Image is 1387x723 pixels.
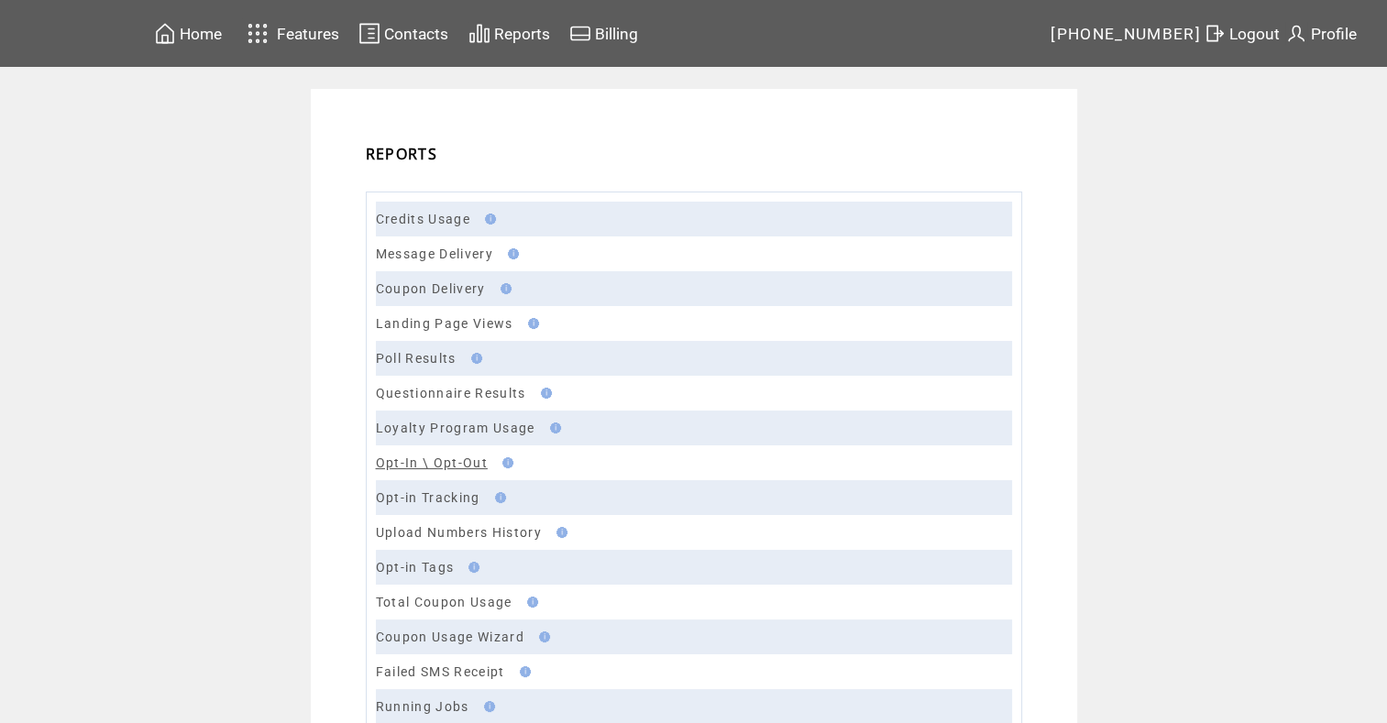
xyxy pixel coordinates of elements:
[154,22,176,45] img: home.svg
[1201,19,1282,48] a: Logout
[523,318,539,329] img: help.gif
[376,212,470,226] a: Credits Usage
[376,490,480,505] a: Opt-in Tracking
[479,214,496,225] img: help.gif
[376,455,488,470] a: Opt-In \ Opt-Out
[277,25,339,43] span: Features
[366,144,437,164] span: REPORTS
[502,248,519,259] img: help.gif
[479,701,495,712] img: help.gif
[376,525,542,540] a: Upload Numbers History
[384,25,448,43] span: Contacts
[356,19,451,48] a: Contacts
[239,16,343,51] a: Features
[1311,25,1357,43] span: Profile
[376,281,486,296] a: Coupon Delivery
[466,353,482,364] img: help.gif
[551,527,567,538] img: help.gif
[376,246,493,261] a: Message Delivery
[514,666,531,677] img: help.gif
[569,22,591,45] img: creidtcard.svg
[490,492,506,503] img: help.gif
[376,595,512,609] a: Total Coupon Usage
[151,19,225,48] a: Home
[522,597,538,608] img: help.gif
[1051,25,1201,43] span: [PHONE_NUMBER]
[376,560,455,575] a: Opt-in Tags
[376,421,535,435] a: Loyalty Program Usage
[180,25,222,43] span: Home
[1204,22,1226,45] img: exit.svg
[535,388,552,399] img: help.gif
[376,664,505,679] a: Failed SMS Receipt
[497,457,513,468] img: help.gif
[1282,19,1359,48] a: Profile
[466,19,553,48] a: Reports
[468,22,490,45] img: chart.svg
[567,19,641,48] a: Billing
[494,25,550,43] span: Reports
[242,18,274,49] img: features.svg
[1285,22,1307,45] img: profile.svg
[595,25,638,43] span: Billing
[376,316,513,331] a: Landing Page Views
[1229,25,1280,43] span: Logout
[495,283,512,294] img: help.gif
[545,422,561,433] img: help.gif
[376,386,526,400] a: Questionnaire Results
[358,22,380,45] img: contacts.svg
[534,631,550,642] img: help.gif
[376,699,469,714] a: Running Jobs
[376,630,524,644] a: Coupon Usage Wizard
[376,351,457,366] a: Poll Results
[463,562,479,573] img: help.gif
